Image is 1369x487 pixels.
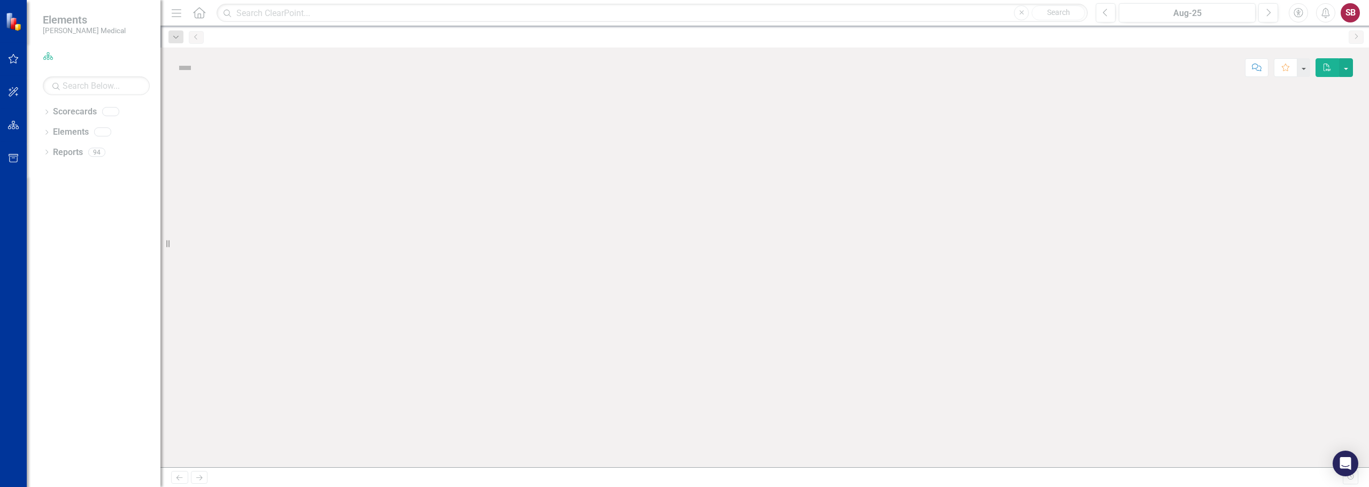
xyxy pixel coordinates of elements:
a: Elements [53,126,89,138]
button: Aug-25 [1119,3,1256,22]
button: Search [1032,5,1085,20]
input: Search Below... [43,76,150,95]
button: SB [1341,3,1360,22]
small: [PERSON_NAME] Medical [43,26,126,35]
a: Reports [53,146,83,159]
div: Open Intercom Messenger [1333,451,1358,476]
img: ClearPoint Strategy [5,12,24,30]
img: Not Defined [176,59,194,76]
span: Search [1047,8,1070,17]
div: Aug-25 [1122,7,1252,20]
div: 94 [88,148,105,157]
a: Scorecards [53,106,97,118]
input: Search ClearPoint... [217,4,1088,22]
span: Elements [43,13,126,26]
